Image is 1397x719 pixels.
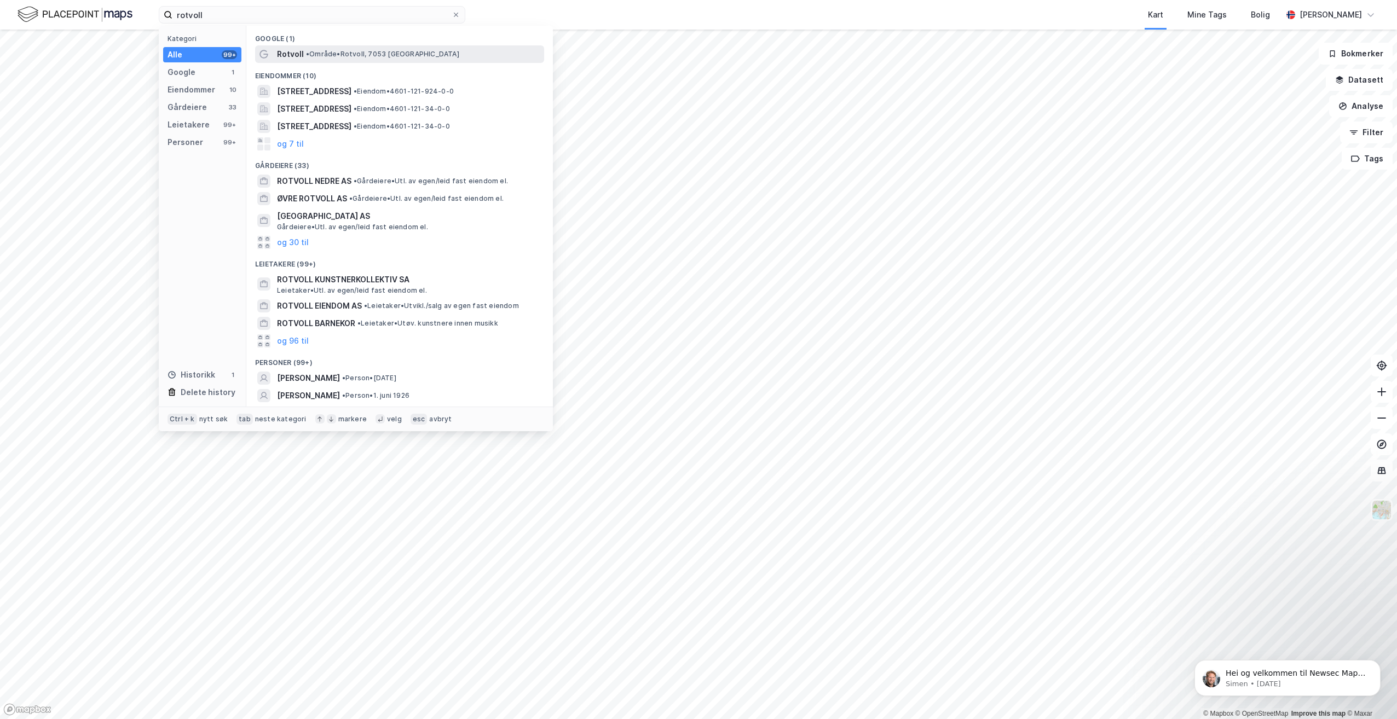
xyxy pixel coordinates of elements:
[168,118,210,131] div: Leietakere
[277,299,362,312] span: ROTVOLL EIENDOM AS
[354,122,357,130] span: •
[1187,8,1227,21] div: Mine Tags
[306,50,459,59] span: Område • Rotvoll, 7053 [GEOGRAPHIC_DATA]
[429,415,452,424] div: avbryt
[228,370,237,379] div: 1
[222,138,237,147] div: 99+
[222,50,237,59] div: 99+
[1371,500,1392,520] img: Z
[1300,8,1362,21] div: [PERSON_NAME]
[354,87,357,95] span: •
[1342,148,1393,170] button: Tags
[277,120,351,133] span: [STREET_ADDRESS]
[1319,43,1393,65] button: Bokmerker
[277,389,340,402] span: [PERSON_NAME]
[357,319,361,327] span: •
[1329,95,1393,117] button: Analyse
[236,414,253,425] div: tab
[277,192,347,205] span: ØVRE ROTVOLL AS
[342,391,345,399] span: •
[246,26,553,45] div: Google (1)
[277,137,304,150] button: og 7 til
[342,391,409,400] span: Person • 1. juni 1926
[228,85,237,94] div: 10
[354,177,508,185] span: Gårdeiere • Utl. av egen/leid fast eiendom el.
[246,153,553,172] div: Gårdeiere (33)
[181,386,235,399] div: Delete history
[364,301,519,310] span: Leietaker • Utvikl./salg av egen fast eiendom
[3,703,51,716] a: Mapbox homepage
[168,368,215,381] div: Historikk
[1148,8,1163,21] div: Kart
[277,210,540,223] span: [GEOGRAPHIC_DATA] AS
[354,87,454,96] span: Eiendom • 4601-121-924-0-0
[357,319,498,328] span: Leietaker • Utøv. kunstnere innen musikk
[354,105,450,113] span: Eiendom • 4601-121-34-0-0
[354,177,357,185] span: •
[277,223,428,231] span: Gårdeiere • Utl. av egen/leid fast eiendom el.
[354,122,450,131] span: Eiendom • 4601-121-34-0-0
[18,5,132,24] img: logo.f888ab2527a4732fd821a326f86c7f29.svg
[246,63,553,83] div: Eiendommer (10)
[277,102,351,115] span: [STREET_ADDRESS]
[349,194,504,203] span: Gårdeiere • Utl. av egen/leid fast eiendom el.
[364,301,367,310] span: •
[168,83,215,96] div: Eiendommer
[168,34,241,43] div: Kategori
[168,101,207,114] div: Gårdeiere
[246,251,553,271] div: Leietakere (99+)
[168,66,195,79] div: Google
[172,7,452,23] input: Søk på adresse, matrikkel, gårdeiere, leietakere eller personer
[228,68,237,77] div: 1
[342,374,396,382] span: Person • [DATE]
[354,105,357,113] span: •
[1178,637,1397,714] iframe: Intercom notifications message
[277,372,340,385] span: [PERSON_NAME]
[168,414,197,425] div: Ctrl + k
[277,317,355,330] span: ROTVOLL BARNEKOR
[342,374,345,382] span: •
[222,120,237,129] div: 99+
[1203,710,1233,717] a: Mapbox
[277,175,351,188] span: ROTVOLL NEDRE AS
[168,48,182,61] div: Alle
[277,85,351,98] span: [STREET_ADDRESS]
[277,286,427,295] span: Leietaker • Utl. av egen/leid fast eiendom el.
[349,194,353,202] span: •
[1251,8,1270,21] div: Bolig
[1340,121,1393,143] button: Filter
[277,236,309,249] button: og 30 til
[306,50,309,58] span: •
[277,48,304,61] span: Rotvoll
[168,136,203,149] div: Personer
[387,415,402,424] div: velg
[338,415,367,424] div: markere
[255,415,307,424] div: neste kategori
[1236,710,1289,717] a: OpenStreetMap
[1326,69,1393,91] button: Datasett
[277,273,540,286] span: ROTVOLL KUNSTNERKOLLEKTIV SA
[411,414,428,425] div: esc
[246,350,553,369] div: Personer (99+)
[228,103,237,112] div: 33
[1291,710,1346,717] a: Improve this map
[199,415,228,424] div: nytt søk
[277,334,309,347] button: og 96 til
